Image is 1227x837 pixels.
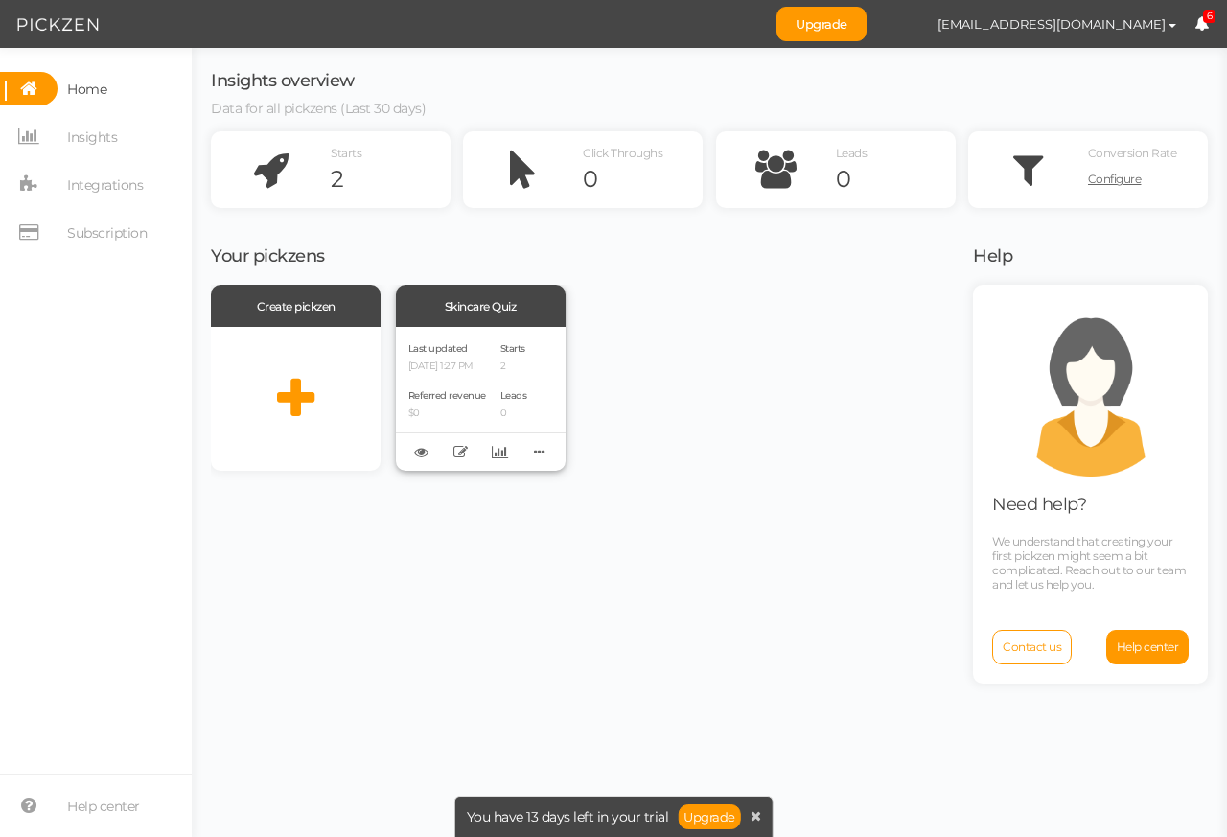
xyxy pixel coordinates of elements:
span: Leads [500,389,527,402]
span: [EMAIL_ADDRESS][DOMAIN_NAME] [938,16,1166,32]
span: We understand that creating your first pickzen might seem a bit complicated. Reach out to our tea... [992,534,1186,592]
span: Help center [1117,639,1179,654]
span: Need help? [992,494,1086,515]
span: Starts [500,342,525,355]
span: Help [973,245,1012,267]
img: Pickzen logo [17,13,99,36]
p: $0 [408,407,486,420]
p: [DATE] 1:27 PM [408,360,486,373]
span: Integrations [67,170,143,200]
span: You have 13 days left in your trial [467,810,669,824]
div: 0 [836,165,956,194]
span: Configure [1088,172,1142,186]
span: Insights overview [211,70,355,91]
span: Subscription [67,218,147,248]
span: Starts [331,146,361,160]
span: Leads [836,146,868,160]
span: Your pickzens [211,245,325,267]
a: Help center [1106,630,1190,664]
div: Last updated [DATE] 1:27 PM Referred revenue $0 Starts 2 Leads 0 [396,327,566,471]
span: Conversion Rate [1088,146,1177,160]
button: [EMAIL_ADDRESS][DOMAIN_NAME] [919,8,1194,40]
span: Create pickzen [257,299,336,314]
span: Referred revenue [408,389,486,402]
span: Insights [67,122,117,152]
div: 0 [583,165,703,194]
img: support.png [1005,304,1177,477]
div: Skincare Quiz [396,285,566,327]
img: dc8ba5cff6268ba6f5e2ecc81d59caa7 [886,8,919,41]
a: Upgrade [776,7,867,41]
span: Help center [67,791,140,822]
span: 6 [1203,10,1216,24]
p: 2 [500,360,527,373]
a: Configure [1088,165,1208,194]
span: Home [67,74,106,105]
span: Last updated [408,342,468,355]
span: Contact us [1003,639,1061,654]
div: 2 [331,165,451,194]
a: Upgrade [678,804,741,829]
span: Click Throughs [583,146,662,160]
span: Data for all pickzens (Last 30 days) [211,100,426,117]
p: 0 [500,407,527,420]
